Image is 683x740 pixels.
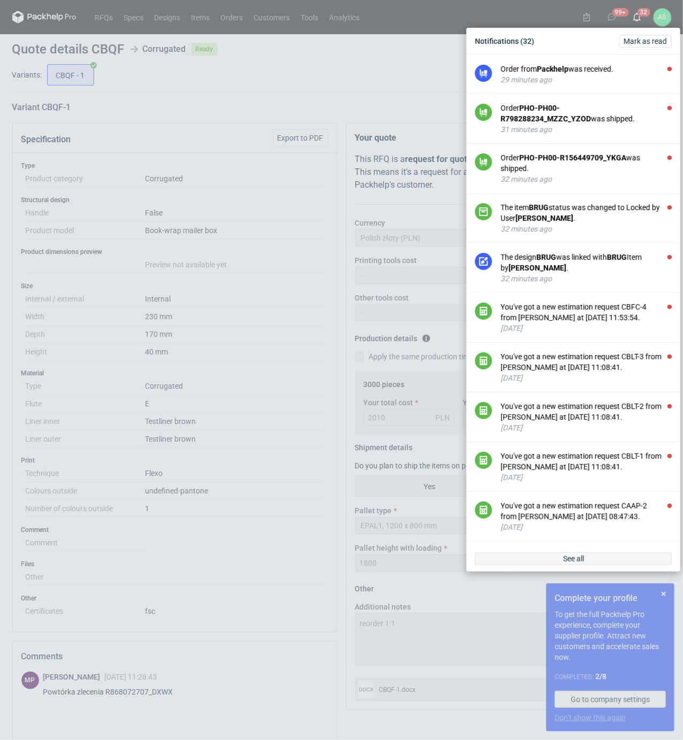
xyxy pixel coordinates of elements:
[563,555,584,562] span: See all
[529,203,549,212] strong: BRUG
[536,253,556,261] strong: BRUG
[501,323,672,334] div: [DATE]
[619,35,672,48] button: Mark as read
[501,373,672,383] div: [DATE]
[501,401,672,433] button: You've got a new estimation request CBLT-2 from [PERSON_NAME] at [DATE] 11:08:41.[DATE]
[537,65,569,73] strong: Packhelp
[501,302,672,334] button: You've got a new estimation request CBFC-4 from [PERSON_NAME] at [DATE] 11:53:54.[DATE]
[501,74,672,85] div: 29 minutes ago
[519,153,626,162] strong: PHO-PH00-R156449709_YKGA
[501,104,591,123] strong: PHO-PH00-R798288234_MZZC_YZOD
[624,37,667,45] span: Mark as read
[501,302,672,323] div: You've got a new estimation request CBFC-4 from [PERSON_NAME] at [DATE] 11:53:54.
[607,253,627,261] strong: BRUG
[501,64,672,85] button: Order fromPackhelpwas received.29 minutes ago
[501,401,672,422] div: You've got a new estimation request CBLT-2 from [PERSON_NAME] at [DATE] 11:08:41.
[501,351,672,373] div: You've got a new estimation request CBLT-3 from [PERSON_NAME] at [DATE] 11:08:41.
[501,152,672,184] button: OrderPHO-PH00-R156449709_YKGAwas shipped.32 minutes ago
[501,422,672,433] div: [DATE]
[501,451,672,483] button: You've got a new estimation request CBLT-1 from [PERSON_NAME] at [DATE] 11:08:41.[DATE]
[471,32,676,50] div: Notifications (32)
[501,124,672,135] div: 31 minutes ago
[501,451,672,472] div: You've got a new estimation request CBLT-1 from [PERSON_NAME] at [DATE] 11:08:41.
[501,252,672,284] button: The designBRUGwas linked withBRUGItem by[PERSON_NAME].32 minutes ago
[501,522,672,533] div: [DATE]
[516,214,573,222] strong: [PERSON_NAME]
[501,500,672,533] button: You've got a new estimation request CAAP-2 from [PERSON_NAME] at [DATE] 08:47:43.[DATE]
[501,174,672,184] div: 32 minutes ago
[501,103,672,135] button: OrderPHO-PH00-R798288234_MZZC_YZODwas shipped.31 minutes ago
[501,152,672,174] div: Order was shipped.
[509,264,566,272] strong: [PERSON_NAME]
[501,351,672,383] button: You've got a new estimation request CBLT-3 from [PERSON_NAME] at [DATE] 11:08:41.[DATE]
[501,252,672,273] div: The design was linked with Item by .
[501,500,672,522] div: You've got a new estimation request CAAP-2 from [PERSON_NAME] at [DATE] 08:47:43.
[501,202,672,234] button: The itemBRUGstatus was changed to Locked by User[PERSON_NAME].32 minutes ago
[475,552,672,565] a: See all
[501,472,672,483] div: [DATE]
[501,273,672,284] div: 32 minutes ago
[501,103,672,124] div: Order was shipped.
[501,202,672,223] div: The item status was changed to Locked by User .
[501,223,672,234] div: 32 minutes ago
[501,64,672,74] div: Order from was received.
